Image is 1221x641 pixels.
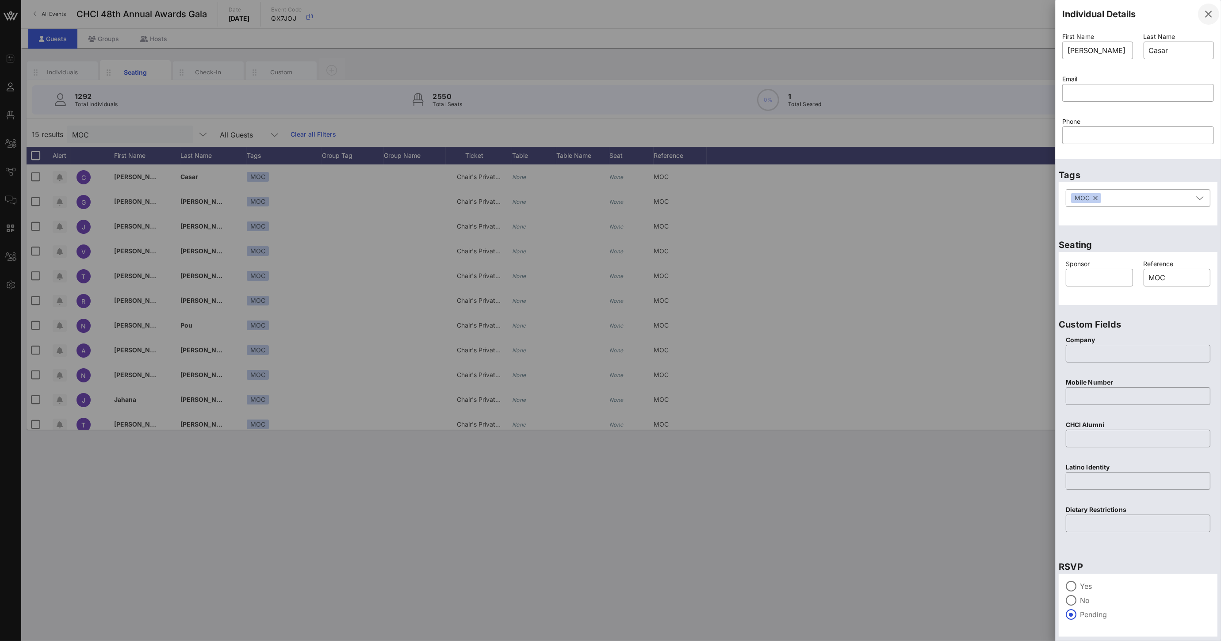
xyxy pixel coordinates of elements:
label: Yes [1080,582,1210,591]
label: No [1080,596,1210,605]
p: Sponsor [1066,259,1133,269]
p: Mobile Number [1066,378,1210,387]
p: Dietary Restrictions [1066,505,1210,515]
p: Phone [1062,117,1214,126]
p: Reference [1144,259,1211,269]
p: Tags [1059,168,1217,182]
div: MOC [1071,193,1101,203]
p: Email [1062,74,1214,84]
p: Latino Identity [1066,462,1210,472]
p: Seating [1059,238,1217,252]
p: CHCI Alumni [1066,420,1210,430]
p: First Name [1062,32,1133,42]
label: Pending [1080,610,1210,619]
div: Individual Details [1062,8,1136,21]
p: Custom Fields [1059,317,1217,332]
p: Company [1066,335,1210,345]
p: Last Name [1144,32,1214,42]
p: RSVP [1059,560,1217,574]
